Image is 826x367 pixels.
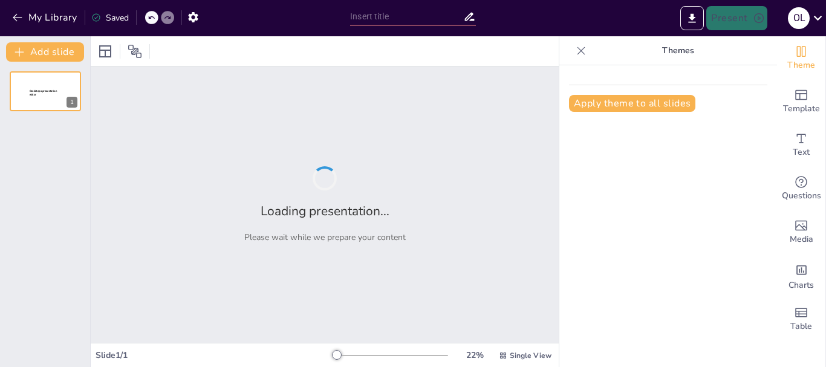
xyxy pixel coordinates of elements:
[706,6,767,30] button: Present
[591,36,765,65] p: Themes
[788,7,810,29] div: O L
[789,279,814,292] span: Charts
[790,320,812,333] span: Table
[96,349,332,361] div: Slide 1 / 1
[128,44,142,59] span: Position
[6,42,84,62] button: Add slide
[777,123,825,167] div: Add text boxes
[350,8,463,25] input: Insert title
[680,6,704,30] button: Export to PowerPoint
[782,189,821,203] span: Questions
[783,102,820,115] span: Template
[244,232,406,243] p: Please wait while we prepare your content
[787,59,815,72] span: Theme
[777,297,825,341] div: Add a table
[777,36,825,80] div: Change the overall theme
[793,146,810,159] span: Text
[777,210,825,254] div: Add images, graphics, shapes or video
[569,95,695,112] button: Apply theme to all slides
[777,80,825,123] div: Add ready made slides
[777,167,825,210] div: Get real-time input from your audience
[460,349,489,361] div: 22 %
[10,71,81,111] div: 1
[67,97,77,108] div: 1
[261,203,389,219] h2: Loading presentation...
[788,6,810,30] button: O L
[9,8,82,27] button: My Library
[96,42,115,61] div: Layout
[510,351,551,360] span: Single View
[777,254,825,297] div: Add charts and graphs
[30,89,57,96] span: Sendsteps presentation editor
[91,12,129,24] div: Saved
[790,233,813,246] span: Media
